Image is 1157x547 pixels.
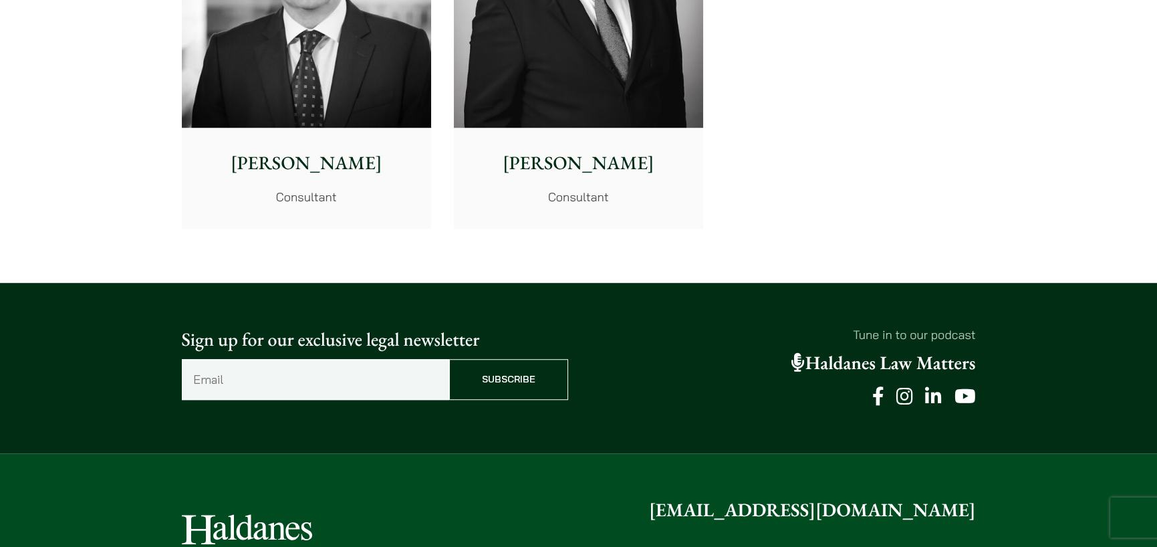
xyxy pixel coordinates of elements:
[449,359,568,400] input: Subscribe
[192,188,420,206] p: Consultant
[182,514,312,544] img: Logo of Haldanes
[649,498,976,522] a: [EMAIL_ADDRESS][DOMAIN_NAME]
[182,326,568,354] p: Sign up for our exclusive legal newsletter
[182,359,449,400] input: Email
[590,326,976,344] p: Tune in to our podcast
[791,351,976,375] a: Haldanes Law Matters
[192,149,420,177] p: [PERSON_NAME]
[465,149,692,177] p: [PERSON_NAME]
[465,188,692,206] p: Consultant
